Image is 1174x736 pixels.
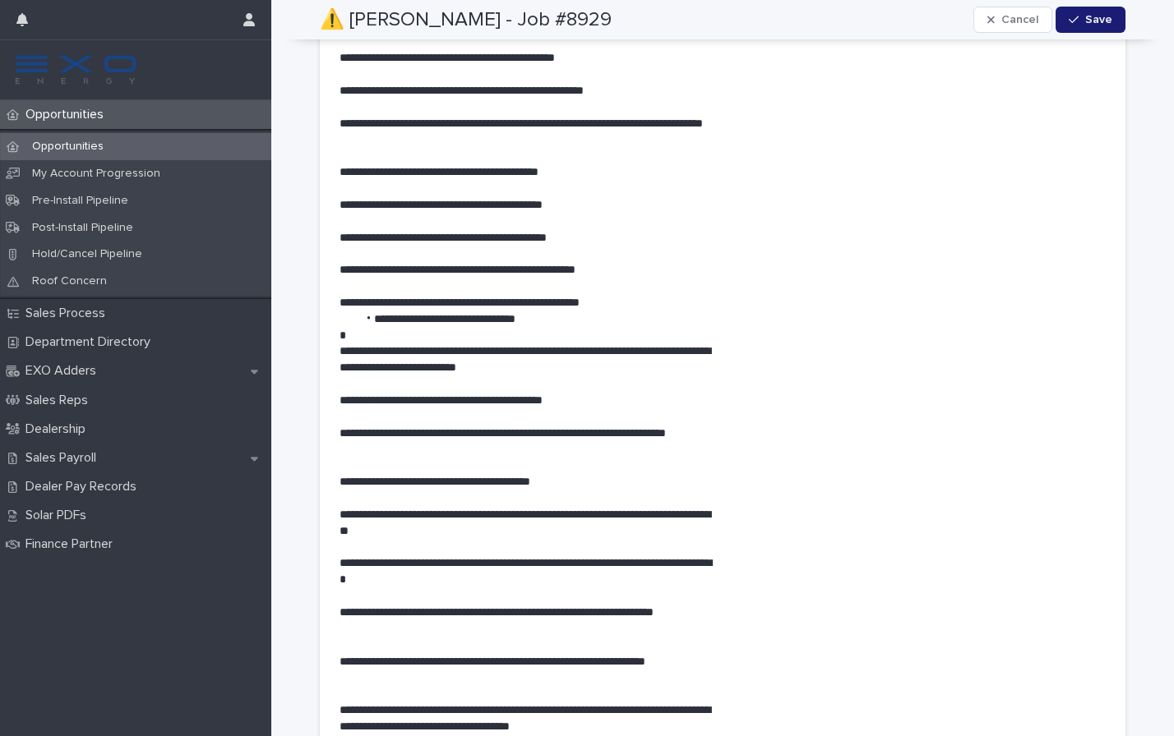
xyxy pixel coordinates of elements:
[19,393,101,408] p: Sales Reps
[19,363,109,379] p: EXO Adders
[19,221,146,235] p: Post-Install Pipeline
[19,536,126,552] p: Finance Partner
[1001,14,1038,25] span: Cancel
[19,450,109,466] p: Sales Payroll
[19,247,155,261] p: Hold/Cancel Pipeline
[13,53,138,86] img: FKS5r6ZBThi8E5hshIGi
[19,508,99,523] p: Solar PDFs
[19,194,141,208] p: Pre-Install Pipeline
[1085,14,1112,25] span: Save
[973,7,1052,33] button: Cancel
[19,167,173,181] p: My Account Progression
[19,334,164,350] p: Department Directory
[19,306,118,321] p: Sales Process
[19,140,117,154] p: Opportunities
[19,107,117,122] p: Opportunities
[320,8,612,32] h2: ⚠️ [PERSON_NAME] - Job #8929
[19,274,120,288] p: Roof Concern
[1056,7,1125,33] button: Save
[19,479,150,494] p: Dealer Pay Records
[19,421,99,437] p: Dealership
